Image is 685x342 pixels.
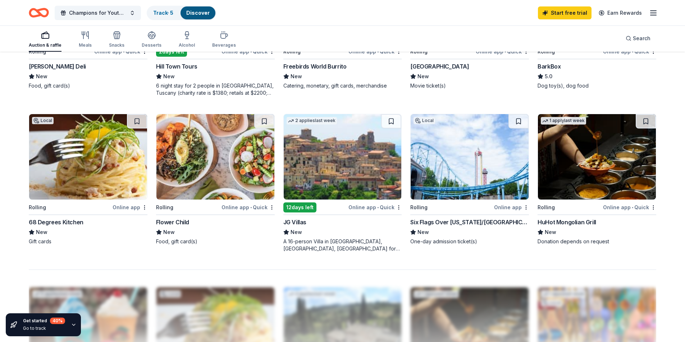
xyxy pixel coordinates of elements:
[283,218,306,226] div: JG Villas
[109,42,124,48] div: Snacks
[603,203,656,212] div: Online app Quick
[29,114,147,200] img: Image for 68 Degrees Kitchen
[538,114,656,245] a: Image for HuHot Mongolian Grill1 applylast weekRollingOnline app•QuickHuHot Mongolian GrillNewDon...
[163,72,175,81] span: New
[287,117,337,125] div: 2 applies last week
[222,203,275,212] div: Online app Quick
[410,203,428,212] div: Rolling
[29,218,83,226] div: 68 Degrees Kitchen
[417,228,429,236] span: New
[283,114,402,252] a: Image for JG Villas2 applieslast week12days leftOnline app•QuickJG VillasNewA 16-person Villa in ...
[410,62,469,71] div: [GEOGRAPHIC_DATA]
[29,203,46,212] div: Rolling
[538,114,656,200] img: Image for HuHot Mongolian Grill
[23,325,65,331] div: Go to track
[633,34,650,43] span: Search
[283,238,402,252] div: A 16-person Villa in [GEOGRAPHIC_DATA], [GEOGRAPHIC_DATA], [GEOGRAPHIC_DATA] for 7days/6nights (R...
[50,318,65,324] div: 40 %
[632,49,633,55] span: •
[29,62,86,71] div: [PERSON_NAME] Deli
[538,6,592,19] a: Start free trial
[545,228,556,236] span: New
[156,82,275,97] div: 6 night stay for 2 people in [GEOGRAPHIC_DATA], Tuscany (charity rate is $1380; retails at $2200;...
[29,82,147,89] div: Food, gift card(s)
[123,49,124,55] span: •
[620,31,656,46] button: Search
[250,205,252,210] span: •
[417,72,429,81] span: New
[113,203,147,212] div: Online app
[283,82,402,89] div: Catering, monetary, gift cards, merchandise
[494,203,529,212] div: Online app
[163,228,175,236] span: New
[377,49,379,55] span: •
[410,238,529,245] div: One-day admission ticket(s)
[284,114,402,200] img: Image for JG Villas
[283,202,316,212] div: 12 days left
[109,28,124,52] button: Snacks
[538,203,555,212] div: Rolling
[179,42,195,48] div: Alcohol
[538,218,596,226] div: HuHot Mongolian Grill
[156,238,275,245] div: Food, gift card(s)
[29,238,147,245] div: Gift cards
[29,42,61,48] div: Auction & raffle
[156,62,197,71] div: Hill Town Tours
[36,228,47,236] span: New
[153,10,173,16] a: Track· 5
[594,6,646,19] a: Earn Rewards
[29,28,61,52] button: Auction & raffle
[212,42,236,48] div: Beverages
[250,49,252,55] span: •
[545,72,552,81] span: 5.0
[410,218,529,226] div: Six Flags Over [US_STATE]/[GEOGRAPHIC_DATA] ([GEOGRAPHIC_DATA])
[632,205,633,210] span: •
[142,42,161,48] div: Desserts
[79,42,92,48] div: Meals
[504,49,506,55] span: •
[348,203,402,212] div: Online app Quick
[156,114,275,245] a: Image for Flower ChildRollingOnline app•QuickFlower ChildNewFood, gift card(s)
[212,28,236,52] button: Beverages
[29,4,49,21] a: Home
[410,82,529,89] div: Movie ticket(s)
[29,114,147,245] a: Image for 68 Degrees KitchenLocalRollingOnline app68 Degrees KitchenNewGift cards
[156,218,189,226] div: Flower Child
[179,28,195,52] button: Alcohol
[538,62,561,71] div: BarkBox
[147,6,216,20] button: Track· 5Discover
[538,238,656,245] div: Donation depends on request
[541,117,586,125] div: 1 apply last week
[186,10,210,16] a: Discover
[55,6,141,20] button: Champions for Youth Picnic
[538,82,656,89] div: Dog toy(s), dog food
[291,228,302,236] span: New
[69,9,127,17] span: Champions for Youth Picnic
[79,28,92,52] button: Meals
[291,72,302,81] span: New
[23,318,65,324] div: Get started
[142,28,161,52] button: Desserts
[377,205,379,210] span: •
[36,72,47,81] span: New
[410,114,529,245] a: Image for Six Flags Over Texas/Hurricane Harbor (Arlington)LocalRollingOnline appSix Flags Over [...
[414,117,435,124] div: Local
[411,114,529,200] img: Image for Six Flags Over Texas/Hurricane Harbor (Arlington)
[283,62,347,71] div: Freebirds World Burrito
[156,203,173,212] div: Rolling
[32,117,54,124] div: Local
[156,114,274,200] img: Image for Flower Child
